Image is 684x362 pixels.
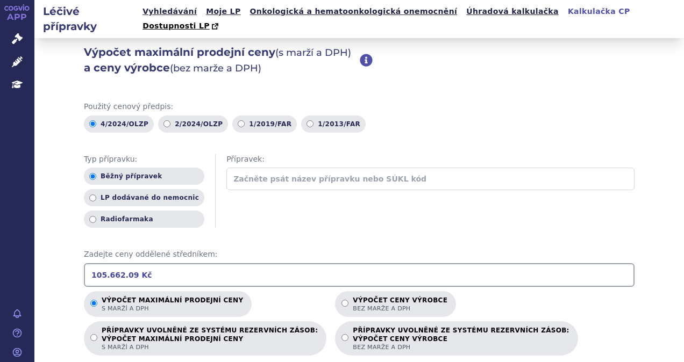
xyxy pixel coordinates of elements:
span: Zadejte ceny oddělené středníkem: [84,249,635,260]
span: s marží a DPH [102,343,318,351]
span: s marží a DPH [102,305,243,313]
p: Výpočet ceny výrobce [353,296,447,313]
a: Kalkulačka CP [565,4,633,19]
input: PŘÍPRAVKY UVOLNĚNÉ ZE SYSTÉMU REZERVNÍCH ZÁSOB:VÝPOČET CENY VÝROBCEbez marže a DPH [341,334,348,341]
label: Běžný přípravek [84,168,204,185]
input: 2/2024/OLZP [163,120,170,127]
input: Zadejte ceny oddělené středníkem [84,263,635,287]
span: Přípravek: [226,154,635,165]
input: Výpočet maximální prodejní cenys marží a DPH [90,300,97,307]
span: (bez marže a DPH) [170,62,261,74]
label: 2/2024/OLZP [158,115,228,133]
a: Dostupnosti LP [139,19,224,34]
a: Onkologická a hematoonkologická onemocnění [247,4,461,19]
label: 1/2013/FAR [301,115,366,133]
span: bez marže a DPH [353,305,447,313]
input: Začněte psát název přípravku nebo SÚKL kód [226,168,635,190]
input: 4/2024/OLZP [89,120,96,127]
a: Vyhledávání [139,4,200,19]
span: bez marže a DPH [353,343,569,351]
label: LP dodávané do nemocnic [84,189,204,206]
label: 4/2024/OLZP [84,115,154,133]
input: Radiofarmaka [89,216,96,223]
span: Dostupnosti LP [142,21,210,30]
p: PŘÍPRAVKY UVOLNĚNÉ ZE SYSTÉMU REZERVNÍCH ZÁSOB: [102,327,318,351]
strong: VÝPOČET MAXIMÁLNÍ PRODEJNÍ CENY [102,335,318,343]
input: 1/2013/FAR [307,120,313,127]
p: Výpočet maximální prodejní ceny [102,296,243,313]
p: PŘÍPRAVKY UVOLNĚNÉ ZE SYSTÉMU REZERVNÍCH ZÁSOB: [353,327,569,351]
span: (s marží a DPH) [275,47,351,59]
label: Radiofarmaka [84,211,204,228]
input: PŘÍPRAVKY UVOLNĚNÉ ZE SYSTÉMU REZERVNÍCH ZÁSOB:VÝPOČET MAXIMÁLNÍ PRODEJNÍ CENYs marží a DPH [90,334,97,341]
span: Použitý cenový předpis: [84,102,635,112]
span: Typ přípravku: [84,154,204,165]
strong: VÝPOČET CENY VÝROBCE [353,335,569,343]
input: Běžný přípravek [89,173,96,180]
input: LP dodávané do nemocnic [89,194,96,201]
h2: Léčivé přípravky [34,4,139,34]
input: Výpočet ceny výrobcebez marže a DPH [341,300,348,307]
h2: Výpočet maximální prodejní ceny a ceny výrobce [84,45,360,76]
label: 1/2019/FAR [232,115,297,133]
input: 1/2019/FAR [238,120,245,127]
a: Moje LP [203,4,244,19]
a: Úhradová kalkulačka [463,4,562,19]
